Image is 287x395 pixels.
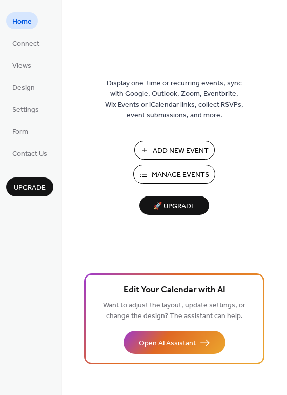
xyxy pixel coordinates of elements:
[6,34,46,51] a: Connect
[12,61,31,71] span: Views
[105,78,243,121] span: Display one-time or recurring events, sync with Google, Outlook, Zoom, Eventbrite, Wix Events or ...
[6,101,45,117] a: Settings
[12,149,47,160] span: Contact Us
[139,338,196,349] span: Open AI Assistant
[12,83,35,93] span: Design
[12,105,39,115] span: Settings
[152,170,209,181] span: Manage Events
[134,141,215,160] button: Add New Event
[12,38,39,49] span: Connect
[6,78,41,95] a: Design
[12,127,28,137] span: Form
[124,331,225,354] button: Open AI Assistant
[133,165,215,184] button: Manage Events
[6,145,53,162] a: Contact Us
[6,177,53,196] button: Upgrade
[6,123,34,140] a: Form
[6,56,37,73] a: Views
[124,283,225,298] span: Edit Your Calendar with AI
[153,146,209,156] span: Add New Event
[6,12,38,29] a: Home
[14,183,46,193] span: Upgrade
[139,196,209,215] button: 🚀 Upgrade
[146,200,203,213] span: 🚀 Upgrade
[103,299,245,323] span: Want to adjust the layout, update settings, or change the design? The assistant can help.
[12,16,32,27] span: Home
